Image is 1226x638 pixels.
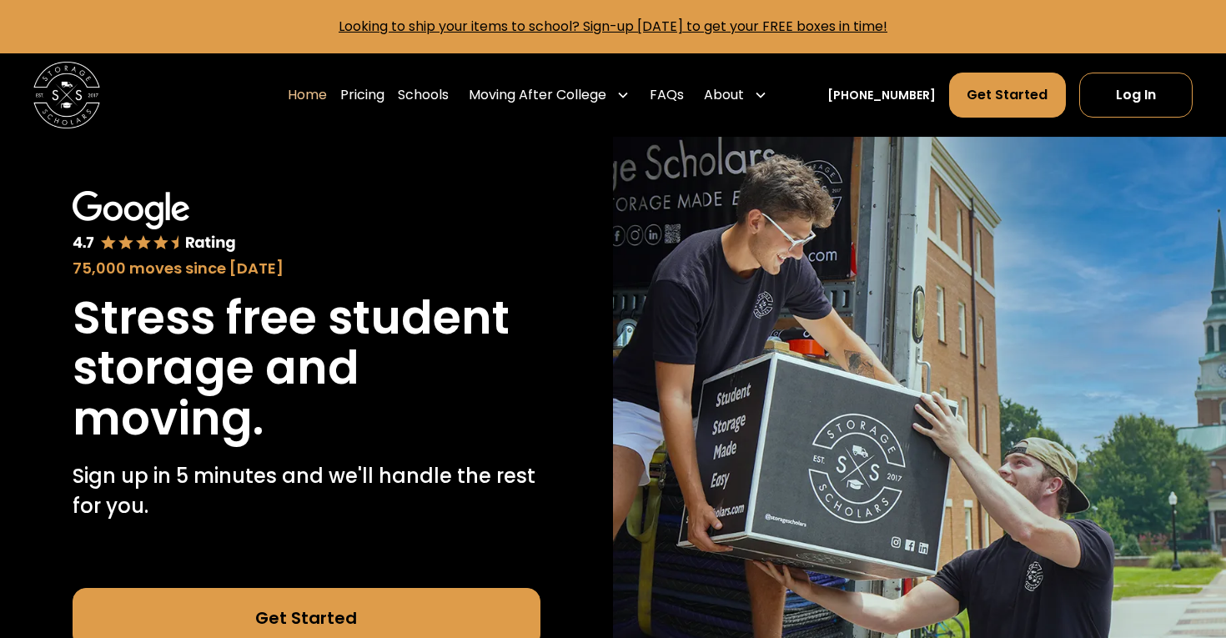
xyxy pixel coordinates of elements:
[339,17,887,36] a: Looking to ship your items to school? Sign-up [DATE] to get your FREE boxes in time!
[827,87,936,104] a: [PHONE_NUMBER]
[340,72,384,118] a: Pricing
[697,72,774,118] div: About
[469,85,606,105] div: Moving After College
[288,72,327,118] a: Home
[650,72,684,118] a: FAQs
[73,461,540,521] p: Sign up in 5 minutes and we'll handle the rest for you.
[73,257,540,279] div: 75,000 moves since [DATE]
[33,62,100,128] img: Storage Scholars main logo
[73,191,237,254] img: Google 4.7 star rating
[73,293,540,445] h1: Stress free student storage and moving.
[398,72,449,118] a: Schools
[704,85,744,105] div: About
[949,73,1065,118] a: Get Started
[462,72,636,118] div: Moving After College
[1079,73,1193,118] a: Log In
